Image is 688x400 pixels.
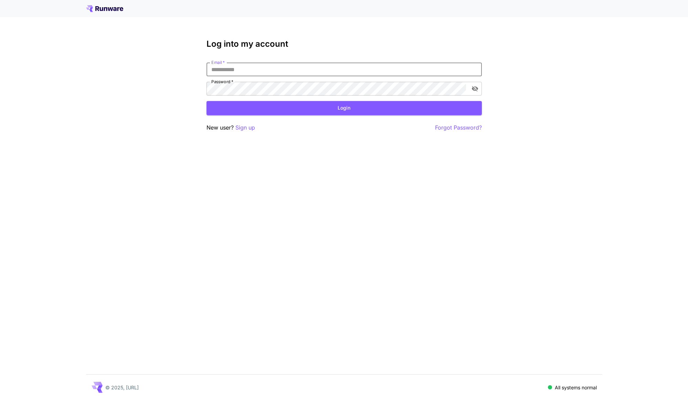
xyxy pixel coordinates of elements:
[555,384,597,391] p: All systems normal
[211,59,225,65] label: Email
[207,101,482,115] button: Login
[207,39,482,49] h3: Log into my account
[211,79,233,85] label: Password
[435,123,482,132] button: Forgot Password?
[469,82,481,95] button: toggle password visibility
[207,123,255,132] p: New user?
[235,123,255,132] button: Sign up
[105,384,139,391] p: © 2025, [URL]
